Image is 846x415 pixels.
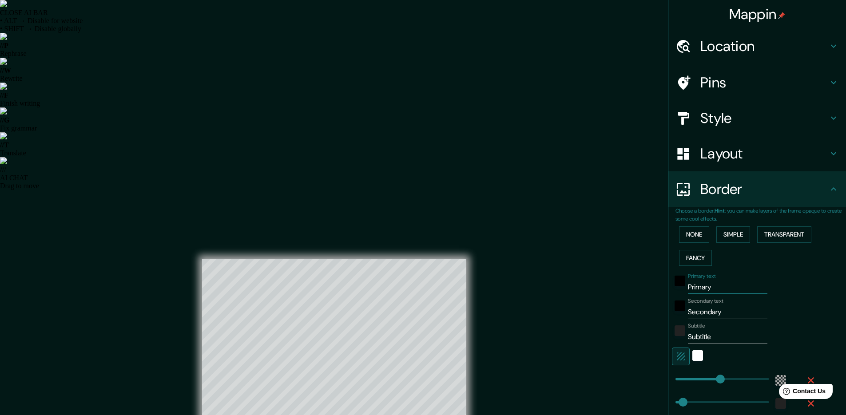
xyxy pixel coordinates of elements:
[675,276,685,286] button: black
[767,380,836,405] iframe: Help widget launcher
[675,300,685,311] button: black
[679,226,709,243] button: None
[688,297,723,305] label: Secondary text
[688,273,715,280] label: Primary text
[700,180,828,198] h4: Border
[715,207,725,214] b: Hint
[688,322,705,330] label: Subtitle
[716,226,750,243] button: Simple
[675,207,846,223] p: Choose a border. : you can make layers of the frame opaque to create some cool effects.
[679,250,712,266] button: Fancy
[775,375,786,386] button: color-55555544
[692,350,703,361] button: white
[757,226,811,243] button: Transparent
[675,325,685,336] button: color-222222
